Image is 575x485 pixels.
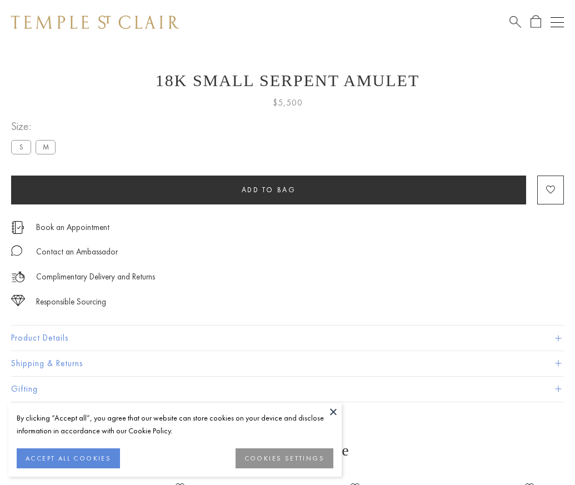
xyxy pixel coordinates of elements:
a: Search [509,15,521,29]
img: icon_delivery.svg [11,270,25,284]
img: icon_appointment.svg [11,221,24,234]
img: Temple St. Clair [11,16,179,29]
div: By clicking “Accept all”, you agree that our website can store cookies on your device and disclos... [17,412,333,437]
button: ACCEPT ALL COOKIES [17,448,120,468]
button: Open navigation [551,16,564,29]
button: Product Details [11,326,564,351]
img: icon_sourcing.svg [11,295,25,306]
span: $5,500 [273,96,303,110]
div: Contact an Ambassador [36,245,118,259]
button: Gifting [11,377,564,402]
span: Add to bag [242,185,296,194]
p: Complimentary Delivery and Returns [36,270,155,284]
button: COOKIES SETTINGS [236,448,333,468]
div: Responsible Sourcing [36,295,106,309]
button: Shipping & Returns [11,351,564,376]
button: Add to bag [11,176,526,204]
label: S [11,140,31,154]
img: MessageIcon-01_2.svg [11,245,22,256]
a: Book an Appointment [36,221,109,233]
a: Open Shopping Bag [531,15,541,29]
span: Size: [11,117,60,136]
h1: 18K Small Serpent Amulet [11,71,564,90]
label: M [36,140,56,154]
